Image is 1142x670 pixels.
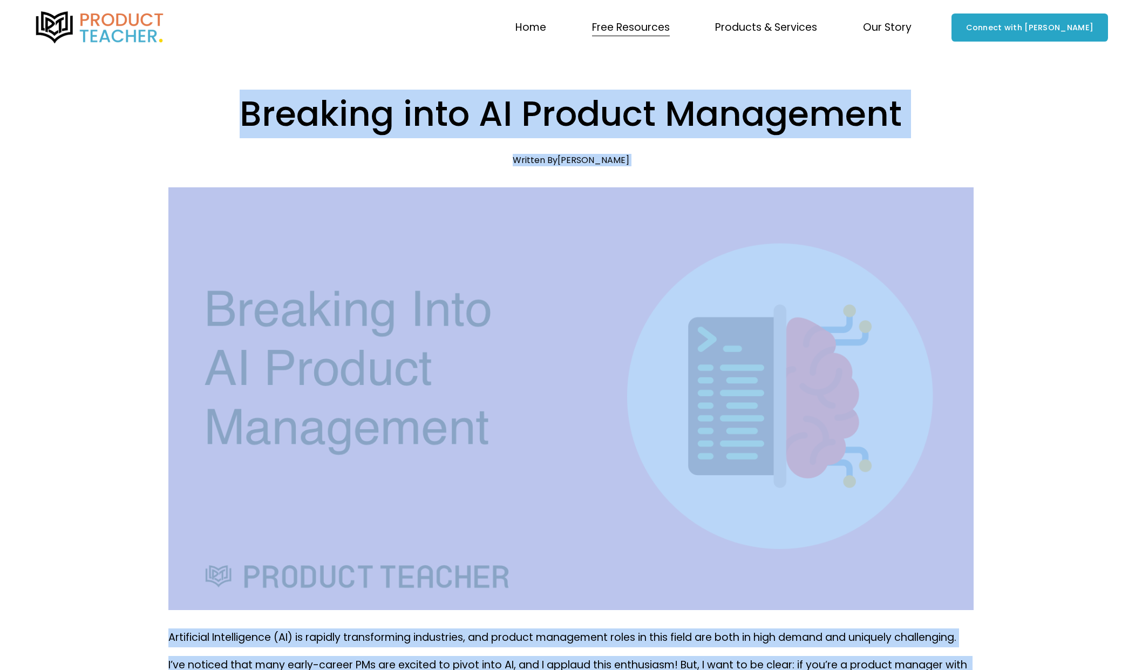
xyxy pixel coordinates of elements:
img: Product Teacher [34,11,166,44]
span: Our Story [863,18,912,37]
a: [PERSON_NAME] [558,154,629,166]
span: Free Resources [592,18,670,37]
span: Products & Services [715,18,817,37]
h1: Breaking into AI Product Management [168,90,974,138]
a: folder dropdown [592,17,670,38]
a: folder dropdown [715,17,817,38]
a: Connect with [PERSON_NAME] [951,13,1107,42]
a: Home [515,17,546,38]
p: Artificial Intelligence (AI) is rapidly transforming industries, and product management roles in ... [168,628,974,647]
div: Written By [513,155,629,165]
a: folder dropdown [863,17,912,38]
